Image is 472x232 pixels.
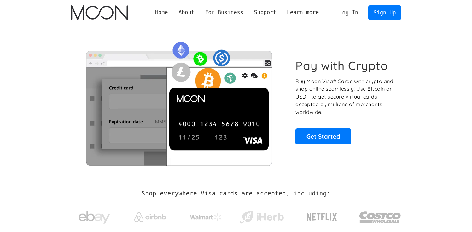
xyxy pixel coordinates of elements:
[71,201,118,230] a: ebay
[79,207,110,227] img: ebay
[182,207,229,224] a: Walmart
[282,8,324,16] div: Learn more
[200,8,249,16] div: For Business
[359,199,401,232] a: Costco
[295,59,388,73] h1: Pay with Crypto
[287,8,319,16] div: Learn more
[190,213,222,221] img: Walmart
[254,8,276,16] div: Support
[71,5,128,20] img: Moon Logo
[178,8,195,16] div: About
[142,190,330,197] h2: Shop everywhere Visa cards are accepted, including:
[249,8,282,16] div: Support
[71,5,128,20] a: home
[134,212,166,222] img: Airbnb
[295,77,394,116] p: Buy Moon Visa® Cards with crypto and shop online seamlessly! Use Bitcoin or USDT to get secure vi...
[294,203,350,228] a: Netflix
[173,8,200,16] div: About
[359,205,401,229] img: Costco
[306,209,338,225] img: Netflix
[295,128,351,144] a: Get Started
[238,203,285,229] a: iHerb
[238,209,285,225] img: iHerb
[368,5,401,20] a: Sign Up
[205,8,243,16] div: For Business
[150,8,173,16] a: Home
[334,6,364,20] a: Log In
[71,37,287,165] img: Moon Cards let you spend your crypto anywhere Visa is accepted.
[126,206,173,225] a: Airbnb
